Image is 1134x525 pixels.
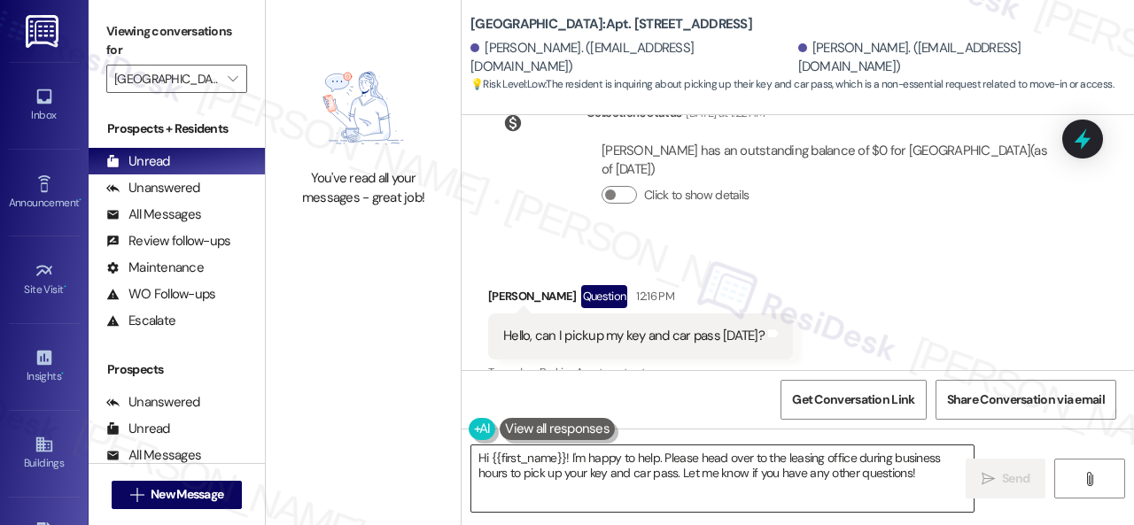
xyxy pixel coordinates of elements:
[106,179,200,197] div: Unanswered
[106,259,204,277] div: Maintenance
[947,390,1105,409] span: Share Conversation via email
[114,65,219,93] input: All communities
[488,285,793,313] div: [PERSON_NAME]
[64,281,66,293] span: •
[61,367,64,380] span: •
[112,481,243,509] button: New Message
[79,194,82,206] span: •
[89,360,265,379] div: Prospects
[581,285,628,307] div: Question
[798,39,1122,77] div: [PERSON_NAME]. ([EMAIL_ADDRESS][DOMAIN_NAME])
[632,287,674,305] div: 12:16 PM
[470,15,752,34] b: [GEOGRAPHIC_DATA]: Apt. [STREET_ADDRESS]
[540,365,576,380] span: Parking ,
[966,459,1045,498] button: Send
[470,75,1114,94] span: : The resident is inquiring about picking up their key and car pass, which is a non-essential req...
[936,380,1116,420] button: Share Conversation via email
[106,446,201,465] div: All Messages
[1083,472,1096,486] i: 
[26,15,62,48] img: ResiDesk Logo
[602,142,1052,180] div: [PERSON_NAME] has an outstanding balance of $0 for [GEOGRAPHIC_DATA] (as of [DATE])
[488,359,793,385] div: Tagged as:
[792,390,914,409] span: Get Conversation Link
[9,256,80,304] a: Site Visit •
[228,72,237,86] i: 
[644,186,749,205] label: Click to show details
[106,285,215,304] div: WO Follow-ups
[471,445,974,512] textarea: Hi {{first_name}}! I'm happy to help. Please head over to the leasing office during business hour...
[982,472,995,486] i: 
[151,485,223,504] span: New Message
[106,152,170,171] div: Unread
[106,232,230,251] div: Review follow-ups
[106,312,175,330] div: Escalate
[9,81,80,129] a: Inbox
[9,343,80,390] a: Insights •
[503,327,765,345] div: Hello, can I pickup my key and car pass [DATE]?
[470,77,545,91] strong: 💡 Risk Level: Low
[130,488,144,502] i: 
[293,56,433,161] img: empty-state
[106,205,201,224] div: All Messages
[89,120,265,138] div: Prospects + Residents
[106,18,247,65] label: Viewing conversations for
[106,420,170,438] div: Unread
[1002,469,1029,488] span: Send
[285,169,441,207] div: You've read all your messages - great job!
[781,380,926,420] button: Get Conversation Link
[9,429,80,477] a: Buildings
[470,39,794,77] div: [PERSON_NAME]. ([EMAIL_ADDRESS][DOMAIN_NAME])
[106,393,200,412] div: Unanswered
[576,365,655,380] span: Apartment entry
